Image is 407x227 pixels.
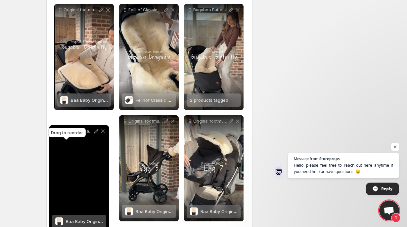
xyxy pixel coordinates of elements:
img: Baa Baby Original Sheepskin Footmuff | Black with Milk Lambskin [60,96,68,104]
div: Original footmuff in the Bugaboo DragonflyBaa Baby Original Sheepskin Footmuff | Black with Milk ... [54,4,114,110]
span: Hello, please feel free to reach out here anytime if you need help or have questions. 😊 [294,162,393,175]
span: Baa Baby Original Sheepskin Footmuff | Black with Milk Lambskin [66,219,201,224]
span: Baa Baby Original Sheepskin Footmuff | Black with Milk Lambskin [71,97,205,103]
img: Fellhof Classic Sheepskin Footmuff | Black [125,96,133,104]
p: Original foofmuff in Egg 3 [128,119,163,124]
img: Baa Baby Original Sheepskin Footmuff | Black with Milk Lambskin [190,207,198,215]
p: Bugaboo Butterfly Luxe [193,7,228,13]
p: Original footmuff in the Bugaboo Dragonfly [64,7,98,13]
span: Message from [294,157,318,160]
span: 1 [391,213,400,222]
img: Baa Baby Original Sheepskin Footmuff | Black with Milk Lambskin [55,217,63,225]
div: Original foofmuff in Egg 3Baa Baby Original Sheepskin Footmuff | Black with Milk LambskinBaa Baby... [119,115,179,221]
span: Storeprops [319,157,339,160]
div: Fellhof Classic Bugaboo DragonflyFellhof Classic Sheepskin Footmuff | BlackFellhof Classic Sheeps... [119,4,179,110]
span: Baa Baby Original Sheepskin Footmuff | Black with Milk Lambskin [201,209,335,214]
div: Original footmuff in Egg ZBaa Baby Original Sheepskin Footmuff | Black with Milk LambskinBaa Baby... [184,115,244,221]
p: Original footmuff in Egg Z [193,119,228,124]
div: Bugaboo Butterfly Luxe2 products tagged [184,4,244,110]
span: 2 products tagged [190,97,228,103]
p: Fellhof Classic Bugaboo Dragonfly [128,7,163,13]
span: Fellhof Classic Sheepskin Footmuff | Black [136,97,224,103]
span: Reply [381,183,392,195]
a: Open chat [379,200,399,220]
span: Baa Baby Original Sheepskin Footmuff | Black with Milk Lambskin [136,209,270,214]
img: Baa Baby Original Sheepskin Footmuff | Black with Milk Lambskin [125,207,133,215]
